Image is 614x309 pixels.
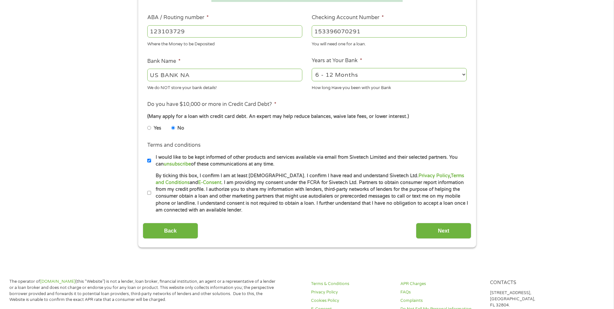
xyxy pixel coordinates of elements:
label: Bank Name [147,58,181,65]
a: Complaints [400,298,482,304]
input: 345634636 [312,25,467,38]
a: E-Consent [198,180,221,185]
a: Terms and Conditions [156,173,464,185]
p: [STREET_ADDRESS], [GEOGRAPHIC_DATA], FL 32804. [490,290,572,308]
div: How long Have you been with your Bank [312,82,467,91]
a: Cookies Policy [311,298,393,304]
input: Next [416,223,471,239]
label: I would like to be kept informed of other products and services available via email from Sivetech... [151,154,469,168]
label: Do you have $10,000 or more in Credit Card Debt? [147,101,276,108]
div: You will need one for a loan. [312,39,467,48]
label: Years at Your Bank [312,57,362,64]
div: (Many apply for a loan with credit card debt. An expert may help reduce balances, waive late fees... [147,113,466,120]
input: Back [143,223,198,239]
p: The operator of (this “Website”) is not a lender, loan broker, financial institution, an agent or... [9,279,278,303]
label: No [177,125,184,132]
label: ABA / Routing number [147,14,209,21]
label: Checking Account Number [312,14,384,21]
input: 263177916 [147,25,302,38]
a: Terms & Conditions [311,281,393,287]
a: Privacy Policy [419,173,450,178]
a: Privacy Policy [311,289,393,295]
a: [DOMAIN_NAME] [40,279,75,284]
label: Yes [154,125,161,132]
a: unsubscribe [164,161,191,167]
label: Terms and conditions [147,142,201,149]
div: Where the Money to be Deposited [147,39,302,48]
div: We do NOT store your bank details! [147,82,302,91]
a: APR Charges [400,281,482,287]
label: By ticking this box, I confirm I am at least [DEMOGRAPHIC_DATA]. I confirm I have read and unders... [151,172,469,214]
h4: Contacts [490,280,572,286]
a: FAQs [400,289,482,295]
